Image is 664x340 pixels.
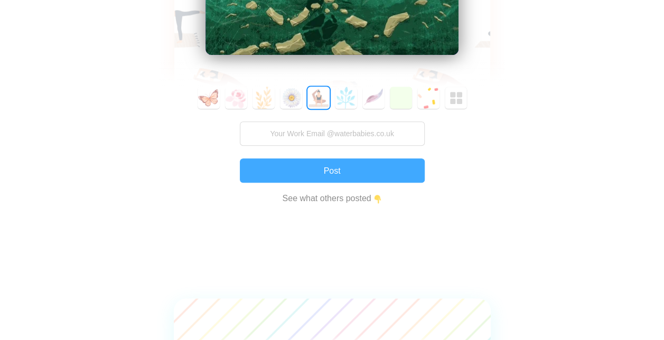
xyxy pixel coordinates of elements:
button: 6 [362,87,385,109]
a: See what others posted👇 [240,189,425,213]
button: 2 [252,87,275,109]
button: 1 [225,87,247,109]
button: 4 [307,87,330,109]
button: 5 [335,87,357,109]
img: 🎉 [282,1,295,12]
img: 👇 [373,195,382,203]
img: 🍰 [268,1,282,12]
button: 0 [198,87,220,109]
button: 3 [280,87,302,109]
img: 🎂 [254,1,268,12]
input: Your Work Email @waterbabies.co.uk [240,121,425,146]
button: Post [240,158,425,183]
button: 8 [417,87,439,109]
button: 7 [390,87,412,109]
img: Greeted [450,92,463,105]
